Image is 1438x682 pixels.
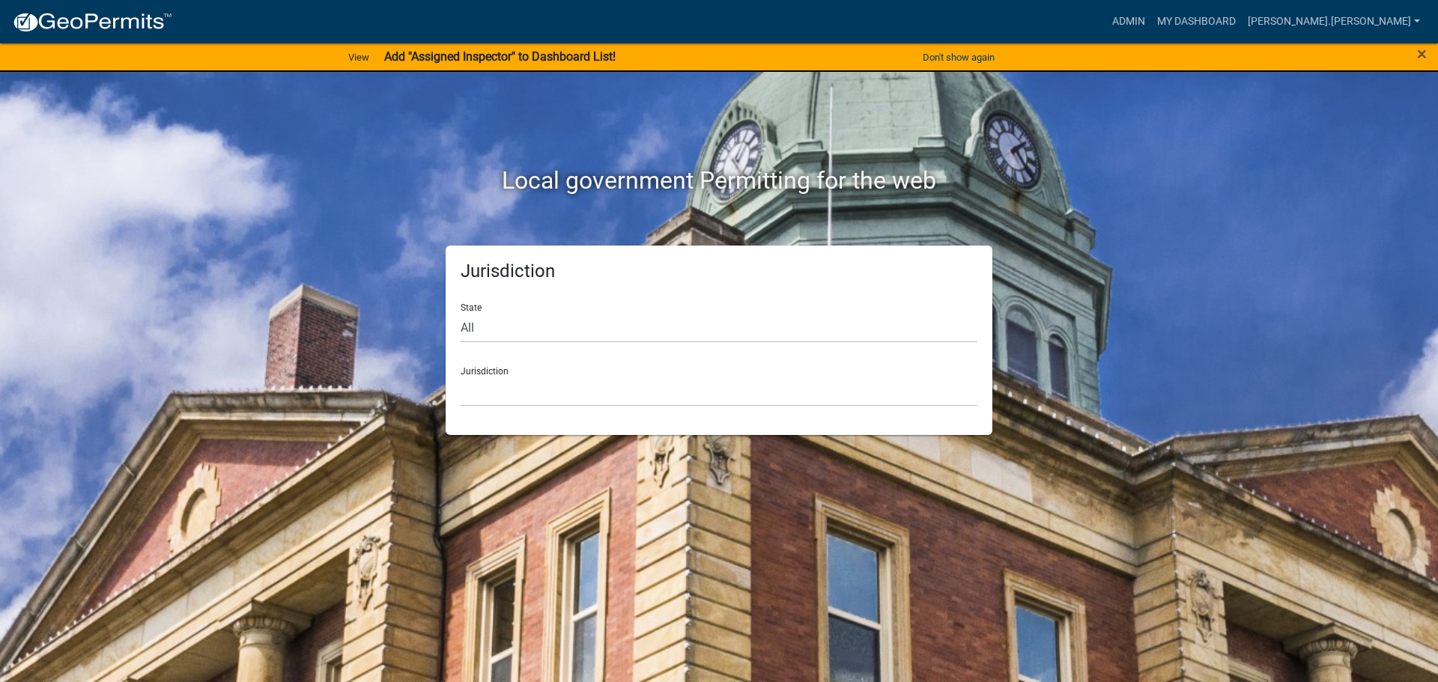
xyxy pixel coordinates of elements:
a: Admin [1106,7,1151,36]
h2: Local government Permitting for the web [303,166,1135,195]
button: Close [1417,45,1427,63]
h5: Jurisdiction [461,261,977,282]
a: View [342,45,375,70]
a: My Dashboard [1151,7,1242,36]
strong: Add "Assigned Inspector" to Dashboard List! [384,49,616,64]
a: [PERSON_NAME].[PERSON_NAME] [1242,7,1426,36]
button: Don't show again [917,45,1001,70]
span: × [1417,43,1427,64]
